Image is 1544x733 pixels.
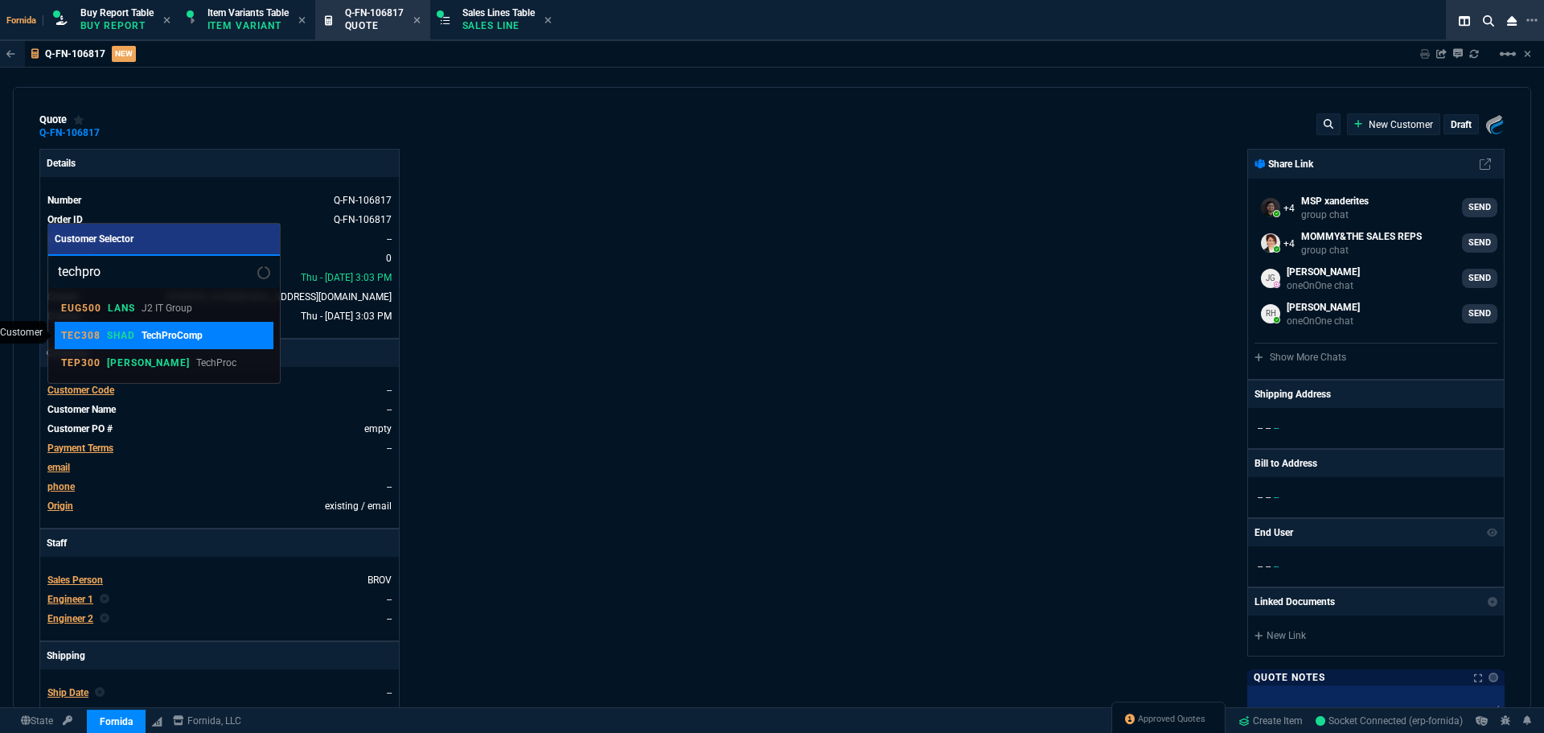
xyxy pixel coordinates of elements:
p: EUG500 [61,302,101,315]
span: Customer Selector [55,233,133,245]
input: Search Customers... [48,256,280,288]
p: TechProComp [142,328,203,343]
p: TEP300 [61,356,101,369]
p: [PERSON_NAME] [107,356,190,369]
p: J2 IT Group [142,301,192,315]
p: TEC308 [61,329,101,342]
p: TechProc [196,356,236,370]
p: LANS [108,302,135,315]
p: SHAD [107,329,135,342]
